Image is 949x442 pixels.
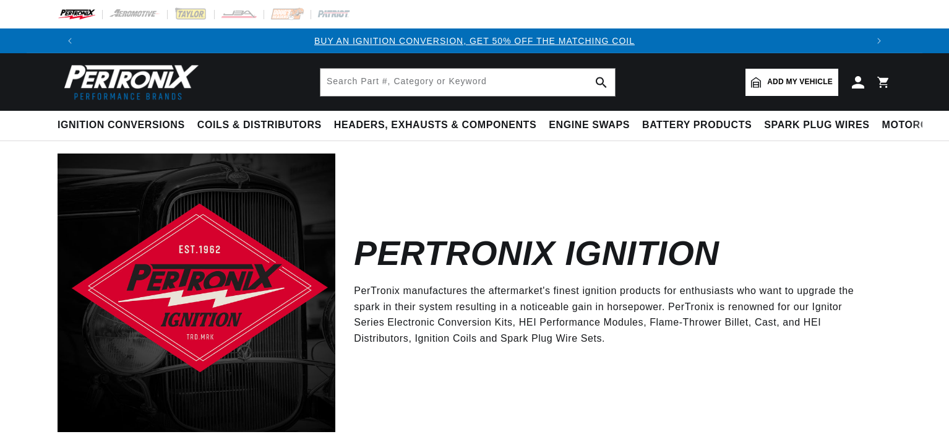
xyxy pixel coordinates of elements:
summary: Battery Products [636,111,758,140]
h2: Pertronix Ignition [354,239,719,268]
span: Spark Plug Wires [764,119,869,132]
span: Coils & Distributors [197,119,322,132]
input: Search Part #, Category or Keyword [320,69,615,96]
summary: Engine Swaps [543,111,636,140]
button: Translation missing: en.sections.announcements.next_announcement [867,28,891,53]
div: 1 of 3 [82,34,867,48]
span: Add my vehicle [767,76,833,88]
span: Headers, Exhausts & Components [334,119,536,132]
summary: Spark Plug Wires [758,111,875,140]
a: Add my vehicle [745,69,838,96]
span: Engine Swaps [549,119,630,132]
img: Pertronix Ignition [58,154,335,431]
p: PerTronix manufactures the aftermarket's finest ignition products for enthusiasts who want to upg... [354,283,873,346]
summary: Coils & Distributors [191,111,328,140]
slideshow-component: Translation missing: en.sections.announcements.announcement_bar [27,28,922,53]
button: Translation missing: en.sections.announcements.previous_announcement [58,28,82,53]
a: BUY AN IGNITION CONVERSION, GET 50% OFF THE MATCHING COIL [314,36,635,46]
button: search button [588,69,615,96]
summary: Headers, Exhausts & Components [328,111,543,140]
span: Ignition Conversions [58,119,185,132]
img: Pertronix [58,61,200,103]
div: Announcement [82,34,867,48]
span: Battery Products [642,119,752,132]
summary: Ignition Conversions [58,111,191,140]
